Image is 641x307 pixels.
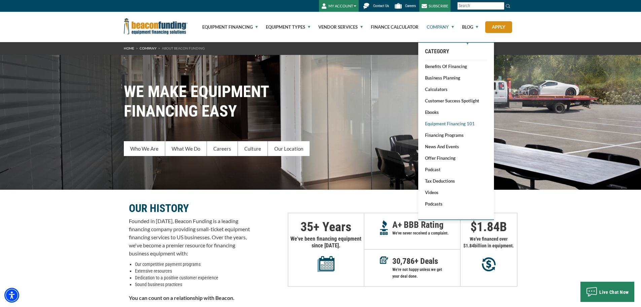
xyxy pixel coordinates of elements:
li: Sound business practices [135,281,250,288]
img: Millions in equipment purchases [482,257,496,272]
img: Beacon Funding Corporation [124,18,188,34]
a: Culture [238,141,268,156]
strong: You can count on a relationship with Beacon. [129,295,235,301]
a: Podcast [425,166,487,173]
a: Customer Success Spotlight [425,97,487,104]
img: Years in equipment financing [318,256,334,272]
a: Benefits of Financing [425,63,487,70]
a: Clear search text [497,3,503,9]
img: Search [505,3,511,9]
p: Founded in [DATE], Beacon Funding is a leading financing company providing small-ticket equipment... [129,217,250,257]
input: Search [457,2,504,10]
div: Accessibility Menu [4,288,19,303]
a: Equipment Types [258,12,310,42]
a: Category [425,45,487,57]
a: News and Events [425,143,487,150]
a: Ebooks [425,109,487,116]
p: A+ BBB Rating [392,221,460,228]
li: Dedication to a positive customer experience [135,274,250,281]
span: 1.84 [466,243,474,248]
a: Calculators [425,86,487,93]
a: Finance Calculator [363,12,419,42]
p: + Years [288,223,364,230]
p: We've never received a complaint. [392,230,460,237]
a: Podcasts [425,201,487,207]
a: Equipment Financing 101 [425,120,487,127]
button: Live Chat Now [580,282,634,302]
p: + Deals [392,258,460,265]
p: We're not happy unless we get your deal done. [392,266,460,280]
a: Apply [485,21,512,33]
a: HOME [124,46,134,50]
a: Beacon Funding Corporation [124,23,188,28]
a: Business Planning [425,74,487,81]
a: Vendor Services [311,12,363,42]
a: Company [419,12,454,42]
a: Tax Deductions [425,178,487,184]
a: Company [140,46,156,50]
a: Careers [207,141,238,156]
a: What We Do [165,141,207,156]
a: Blog [454,12,478,42]
img: Deals in Equipment Financing [380,256,388,264]
img: A+ Reputation BBB [380,220,388,235]
span: About Beacon Funding [162,46,205,50]
p: OUR HISTORY [129,204,250,212]
a: Financing Programs [425,132,487,139]
p: We've financed over $ billion in equipment. [461,236,517,249]
p: $ B [461,223,517,230]
li: Our competitive payment programs [135,261,250,268]
span: 35 [300,219,313,234]
span: Careers [405,4,416,8]
a: Videos [425,189,487,196]
a: Our Location [268,141,310,156]
span: 30,786 [392,256,415,266]
a: Offer Financing [425,155,487,161]
li: Extensive resources [135,268,250,274]
h1: WE MAKE EQUIPMENT FINANCING EASY [124,82,518,121]
span: 1.84 [477,219,500,234]
span: Contact Us [373,4,389,8]
p: We've been financing equipment since [DATE]. [288,236,364,272]
a: Who We Are [124,141,165,156]
span: Live Chat Now [599,289,629,295]
a: Equipment Financing [194,12,258,42]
